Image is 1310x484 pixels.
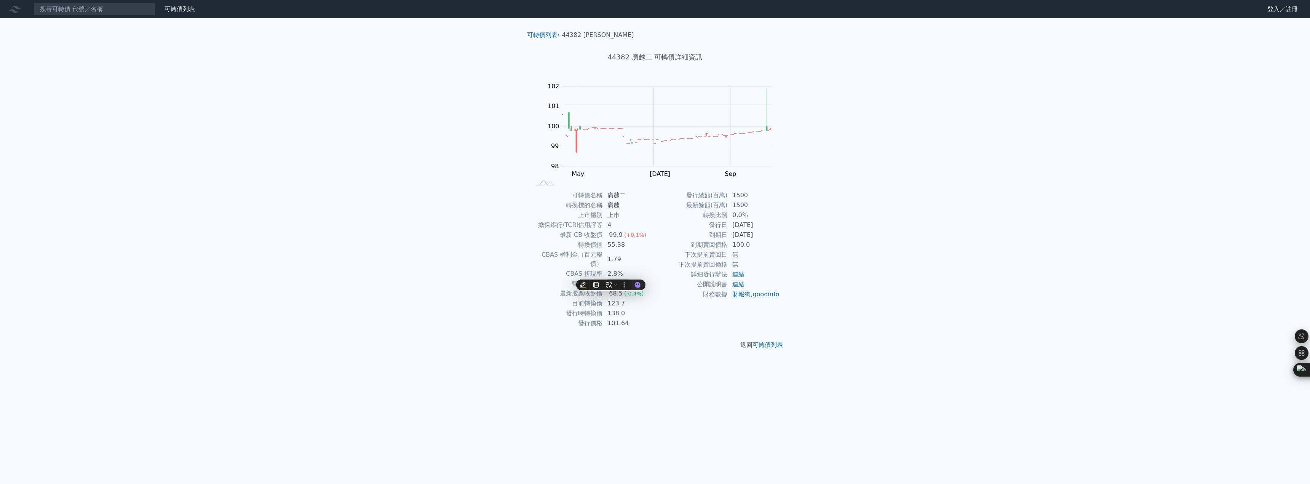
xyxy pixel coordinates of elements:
[655,250,728,260] td: 下次提前賣回日
[530,318,603,328] td: 發行價格
[165,5,195,13] a: 可轉債列表
[521,52,789,62] h1: 44382 廣越二 可轉債詳細資訊
[655,220,728,230] td: 發行日
[655,270,728,280] td: 詳細發行辦法
[603,240,655,250] td: 55.38
[732,271,744,278] a: 連結
[539,83,783,177] g: Chart
[530,289,603,299] td: 最新股票收盤價
[530,299,603,308] td: 目前轉換價
[624,291,644,297] span: (-0.4%)
[527,31,558,38] a: 可轉債列表
[752,341,783,348] a: 可轉債列表
[655,289,728,299] td: 財務數據
[530,250,603,269] td: CBAS 權利金（百元報價）
[603,210,655,220] td: 上市
[1261,3,1304,15] a: 登入／註冊
[530,210,603,220] td: 上市櫃別
[551,142,559,150] tspan: 99
[732,291,751,298] a: 財報狗
[603,269,655,279] td: 2.8%
[603,318,655,328] td: 101.64
[530,220,603,230] td: 擔保銀行/TCRI信用評等
[530,230,603,240] td: 最新 CB 收盤價
[728,240,780,250] td: 100.0
[655,190,728,200] td: 發行總額(百萬)
[752,291,779,298] a: goodinfo
[728,230,780,240] td: [DATE]
[655,200,728,210] td: 最新餘額(百萬)
[728,220,780,230] td: [DATE]
[1272,447,1310,484] div: 聊天小工具
[655,260,728,270] td: 下次提前賣回價格
[728,260,780,270] td: 無
[624,232,646,238] span: (+0.1%)
[548,102,559,110] tspan: 101
[34,3,155,16] input: 搜尋可轉債 代號／名稱
[551,163,559,170] tspan: 98
[732,281,744,288] a: 連結
[530,279,603,289] td: 轉換溢價率
[728,250,780,260] td: 無
[527,30,560,40] li: ›
[603,200,655,210] td: 廣越
[548,83,559,90] tspan: 102
[530,190,603,200] td: 可轉債名稱
[607,289,624,298] div: 68.5
[728,190,780,200] td: 1500
[603,250,655,269] td: 1.79
[548,123,559,130] tspan: 100
[603,190,655,200] td: 廣越二
[655,230,728,240] td: 到期日
[603,308,655,318] td: 138.0
[603,220,655,230] td: 4
[603,279,655,289] td: 80.4%
[562,30,634,40] li: 44382 [PERSON_NAME]
[728,200,780,210] td: 1500
[728,210,780,220] td: 0.0%
[530,308,603,318] td: 發行時轉換價
[725,170,736,177] tspan: Sep
[603,299,655,308] td: 123.7
[530,200,603,210] td: 轉換標的名稱
[655,280,728,289] td: 公開說明書
[1272,447,1310,484] iframe: Chat Widget
[728,289,780,299] td: ,
[530,240,603,250] td: 轉換價值
[521,340,789,350] p: 返回
[530,269,603,279] td: CBAS 折現率
[650,170,670,177] tspan: [DATE]
[655,240,728,250] td: 到期賣回價格
[607,230,624,240] div: 99.9
[655,210,728,220] td: 轉換比例
[572,170,584,177] tspan: May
